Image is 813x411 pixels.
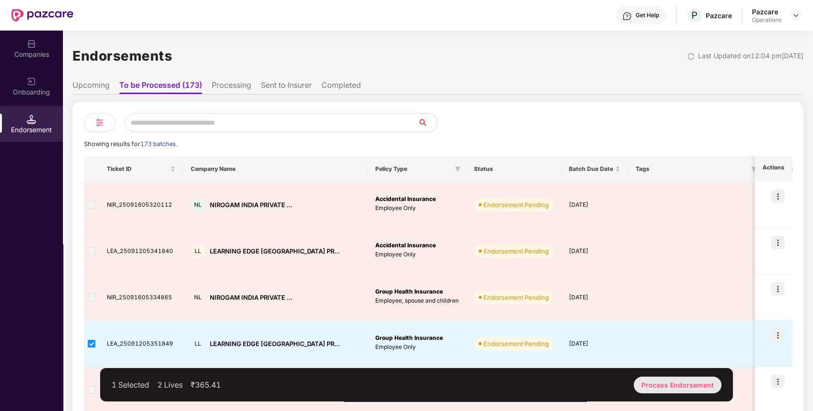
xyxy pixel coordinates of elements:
img: icon [771,282,784,295]
span: Batch Due Date [569,165,613,173]
span: filter [749,163,759,175]
td: LEA_25091205341840 [99,228,183,274]
td: NIR_25091605334865 [99,274,183,321]
div: NIROGAM INDIA PRIVATE ... [210,200,292,210]
img: icon [771,190,784,203]
div: 1 Selected [112,380,149,390]
span: Ticket ID [107,165,168,173]
div: Last Updated on 12:04 pm[DATE] [698,51,803,61]
img: svg+xml;base64,PHN2ZyBpZD0iUmVsb2FkLTMyeDMyIiB4bWxucz0iaHR0cDovL3d3dy53My5vcmcvMjAwMC9zdmciIHdpZH... [687,53,695,60]
span: P [691,10,698,21]
img: icon [771,375,784,388]
div: LL [191,337,205,351]
b: Accidental Insurance [375,242,436,249]
img: svg+xml;base64,PHN2ZyB3aWR0aD0iMTQuNSIgaGVpZ2h0PSIxNC41IiB2aWV3Qm94PSIwIDAgMTYgMTYiIGZpbGw9Im5vbm... [27,115,36,124]
button: search [418,113,438,132]
img: svg+xml;base64,PHN2ZyBpZD0iRHJvcGRvd24tMzJ4MzIiIHhtbG5zPSJodHRwOi8vd3d3LnczLm9yZy8yMDAwL3N2ZyIgd2... [792,11,800,19]
th: Ticket ID [99,156,183,182]
img: New Pazcare Logo [11,9,73,21]
th: Actions [755,156,792,182]
span: Showing results for [84,140,177,148]
img: svg+xml;base64,PHN2ZyBpZD0iSGVscC0zMngzMiIgeG1sbnM9Imh0dHA6Ly93d3cudzMub3JnLzIwMDAvc3ZnIiB3aWR0aD... [622,11,632,21]
b: Accidental Insurance [375,195,436,202]
span: filter [751,166,757,172]
div: Operations [752,16,782,24]
div: Endorsement Pending [484,246,549,256]
b: Group Health Insurance [375,288,443,295]
img: icon [771,328,784,342]
img: svg+xml;base64,PHN2ZyBpZD0iQ29tcGFuaWVzIiB4bWxucz0iaHR0cDovL3d3dy53My5vcmcvMjAwMC9zdmciIHdpZHRoPS... [27,39,36,49]
h1: Endorsements [72,45,172,66]
span: filter [455,166,461,172]
div: Endorsement Pending [484,339,549,348]
td: [DATE] [561,321,628,367]
span: 173 batches. [140,140,177,148]
div: LEARNING EDGE [GEOGRAPHIC_DATA] PR... [210,339,340,348]
div: LL [191,244,205,258]
b: Group Health Insurance [375,334,443,341]
p: Employee Only [375,343,459,352]
div: 2 Lives [157,380,183,390]
li: Upcoming [72,80,110,94]
span: search [418,119,437,126]
img: svg+xml;base64,PHN2ZyB3aWR0aD0iMjAiIGhlaWdodD0iMjAiIHZpZXdCb3g9IjAgMCAyMCAyMCIgZmlsbD0ibm9uZSIgeG... [27,77,36,86]
td: LEA_25091205351849 [99,321,183,367]
p: Employee, spouse and children [375,296,459,306]
div: NIROGAM INDIA PRIVATE ... [210,293,292,302]
li: Processing [212,80,251,94]
td: [DATE] [561,274,628,321]
span: Tags [636,165,747,173]
img: icon [771,236,784,249]
span: filter [453,163,463,175]
div: Pazcare [752,7,782,16]
th: Company Name [183,156,368,182]
li: To be Processed (173) [119,80,202,94]
td: NIR_25091605320112 [99,182,183,228]
li: Completed [321,80,361,94]
p: Employee Only [375,250,459,259]
td: [DATE] [561,182,628,228]
div: ₹365.41 [191,380,221,390]
div: Get Help [636,11,659,19]
div: Endorsement Pending [484,293,549,302]
img: svg+xml;base64,PHN2ZyB4bWxucz0iaHR0cDovL3d3dy53My5vcmcvMjAwMC9zdmciIHdpZHRoPSIyNCIgaGVpZ2h0PSIyNC... [94,117,105,128]
p: Employee Only [375,204,459,213]
div: Pazcare [706,11,732,20]
div: NL [191,290,205,305]
td: [DATE] [561,228,628,274]
div: LEARNING EDGE [GEOGRAPHIC_DATA] PR... [210,247,340,256]
div: NL [191,198,205,212]
th: Batch Due Date [561,156,628,182]
li: Sent to Insurer [261,80,312,94]
div: Endorsement Pending [484,200,549,210]
div: Process Endorsement [634,377,721,393]
th: Status [466,156,561,182]
span: Policy Type [375,165,451,173]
